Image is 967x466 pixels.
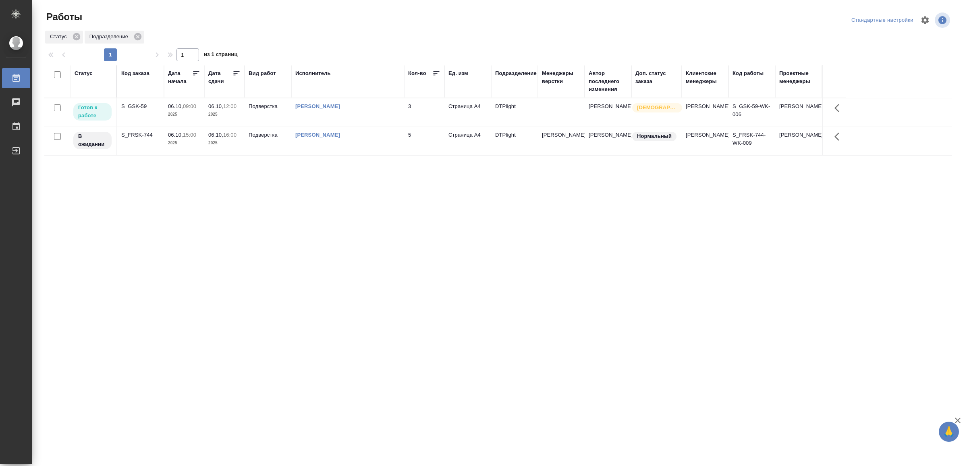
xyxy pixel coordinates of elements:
[935,12,952,28] span: Посмотреть информацию
[682,98,728,127] td: [PERSON_NAME]
[208,139,241,147] p: 2025
[50,33,70,41] p: Статус
[208,110,241,119] p: 2025
[728,98,775,127] td: S_GSK-59-WK-006
[249,131,287,139] p: Подверстка
[183,103,196,109] p: 09:00
[779,69,818,85] div: Проектные менеджеры
[775,98,822,127] td: [PERSON_NAME]
[915,10,935,30] span: Настроить таблицу
[686,69,724,85] div: Клиентские менеджеры
[408,69,426,77] div: Кол-во
[830,127,849,146] button: Здесь прячутся важные кнопки
[589,69,627,94] div: Автор последнего изменения
[448,69,468,77] div: Ед. изм
[682,127,728,155] td: [PERSON_NAME]
[733,69,764,77] div: Код работы
[208,69,232,85] div: Дата сдачи
[635,69,678,85] div: Доп. статус заказа
[223,132,237,138] p: 16:00
[183,132,196,138] p: 15:00
[85,31,144,44] div: Подразделение
[404,98,444,127] td: 3
[121,69,149,77] div: Код заказа
[830,98,849,118] button: Здесь прячутся важные кнопки
[168,132,183,138] p: 06.10,
[637,104,677,112] p: [DEMOGRAPHIC_DATA]
[121,102,160,110] div: S_GSK-59
[491,127,538,155] td: DTPlight
[542,131,581,139] p: [PERSON_NAME]
[168,69,192,85] div: Дата начала
[295,103,340,109] a: [PERSON_NAME]
[942,423,956,440] span: 🙏
[73,102,112,121] div: Исполнитель может приступить к работе
[208,103,223,109] p: 06.10,
[249,69,276,77] div: Вид работ
[78,104,107,120] p: Готов к работе
[637,132,672,140] p: Нормальный
[775,127,822,155] td: [PERSON_NAME]
[45,31,83,44] div: Статус
[295,132,340,138] a: [PERSON_NAME]
[295,69,331,77] div: Исполнитель
[168,110,200,119] p: 2025
[404,127,444,155] td: 5
[939,422,959,442] button: 🙏
[121,131,160,139] div: S_FRSK-744
[44,10,82,23] span: Работы
[585,127,631,155] td: [PERSON_NAME]
[444,98,491,127] td: Страница А4
[491,98,538,127] td: DTPlight
[495,69,537,77] div: Подразделение
[444,127,491,155] td: Страница А4
[78,132,107,148] p: В ожидании
[585,98,631,127] td: [PERSON_NAME]
[168,139,200,147] p: 2025
[89,33,131,41] p: Подразделение
[223,103,237,109] p: 12:00
[249,102,287,110] p: Подверстка
[204,50,238,61] span: из 1 страниц
[168,103,183,109] p: 06.10,
[208,132,223,138] p: 06.10,
[542,69,581,85] div: Менеджеры верстки
[75,69,93,77] div: Статус
[73,131,112,150] div: Исполнитель назначен, приступать к работе пока рано
[728,127,775,155] td: S_FRSK-744-WK-009
[849,14,915,27] div: split button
